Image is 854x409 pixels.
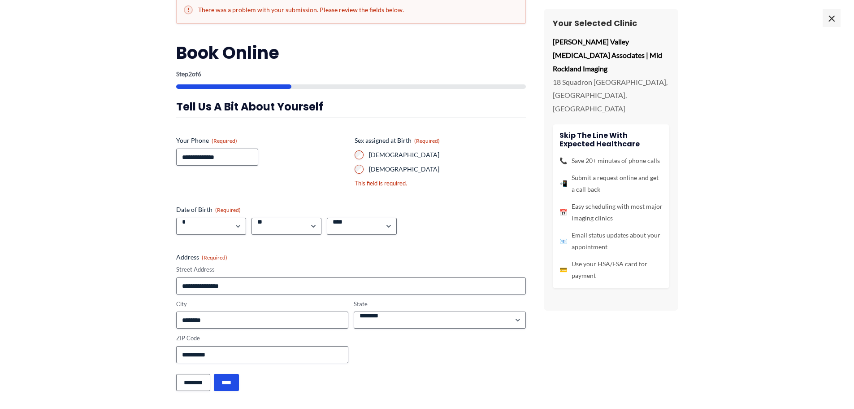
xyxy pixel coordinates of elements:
h2: There was a problem with your submission. Please review the fields below. [184,5,518,14]
span: (Required) [202,254,227,261]
h4: Skip the line with Expected Healthcare [559,131,663,148]
p: 18 Squadron [GEOGRAPHIC_DATA], [GEOGRAPHIC_DATA], [GEOGRAPHIC_DATA] [553,75,669,115]
span: 📅 [559,207,567,218]
li: Easy scheduling with most major imaging clinics [559,201,663,224]
li: Email status updates about your appointment [559,229,663,253]
span: 💳 [559,264,567,276]
p: Step of [176,71,526,77]
label: State [354,300,526,308]
span: 📧 [559,235,567,247]
label: Your Phone [176,136,347,145]
h3: Tell us a bit about yourself [176,100,526,114]
span: (Required) [212,137,237,144]
li: Submit a request online and get a call back [559,172,663,195]
label: City [176,300,348,308]
label: [DEMOGRAPHIC_DATA] [369,165,526,174]
li: Use your HSA/FSA card for payment [559,258,663,281]
span: × [823,9,841,27]
span: 6 [198,70,201,78]
p: [PERSON_NAME] Valley [MEDICAL_DATA] Associates | Mid Rockland Imaging [553,35,669,75]
div: This field is required. [355,179,526,188]
span: 📞 [559,155,567,167]
legend: Date of Birth [176,205,241,214]
span: (Required) [414,137,440,144]
legend: Sex assigned at Birth [355,136,440,145]
legend: Address [176,253,227,262]
span: (Required) [215,207,241,213]
h2: Book Online [176,42,526,64]
li: Save 20+ minutes of phone calls [559,155,663,167]
h3: Your Selected Clinic [553,18,669,28]
span: 📲 [559,178,567,189]
label: Street Address [176,265,526,274]
label: [DEMOGRAPHIC_DATA] [369,150,526,159]
label: ZIP Code [176,334,348,343]
span: 2 [188,70,192,78]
